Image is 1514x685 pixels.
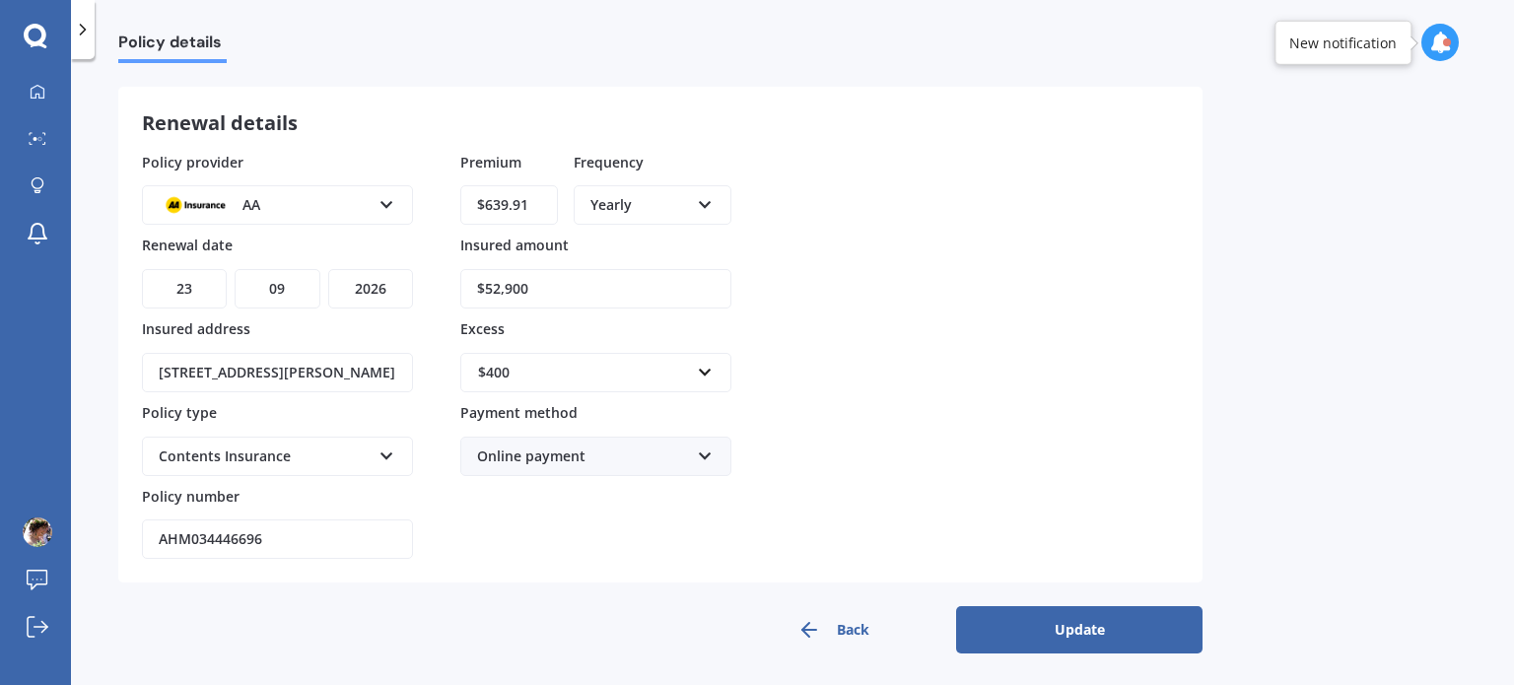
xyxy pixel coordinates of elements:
[159,191,232,219] img: AA.webp
[590,194,689,216] div: Yearly
[142,152,243,171] span: Policy provider
[460,236,569,254] span: Insured amount
[460,269,731,308] input: Enter amount
[118,33,227,59] span: Policy details
[574,152,644,171] span: Frequency
[478,362,690,383] div: $400
[142,403,217,422] span: Policy type
[142,319,250,338] span: Insured address
[460,185,558,225] input: Enter amount
[142,519,413,559] input: Enter policy number
[460,403,578,422] span: Payment method
[460,152,521,171] span: Premium
[956,606,1203,653] button: Update
[159,194,371,216] div: AA
[23,517,52,547] img: ACg8ocLRW8pc3NonSrUtTsvTQB4721x18mSqRJQ0SddSS4Sm1IpzPZQ=s96-c
[460,319,505,338] span: Excess
[142,353,413,392] input: Enter address
[1289,33,1397,52] div: New notification
[710,606,956,653] button: Back
[477,445,689,467] div: Online payment
[159,445,371,467] div: Contents Insurance
[142,486,240,505] span: Policy number
[142,236,233,254] span: Renewal date
[142,110,298,136] h3: Renewal details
